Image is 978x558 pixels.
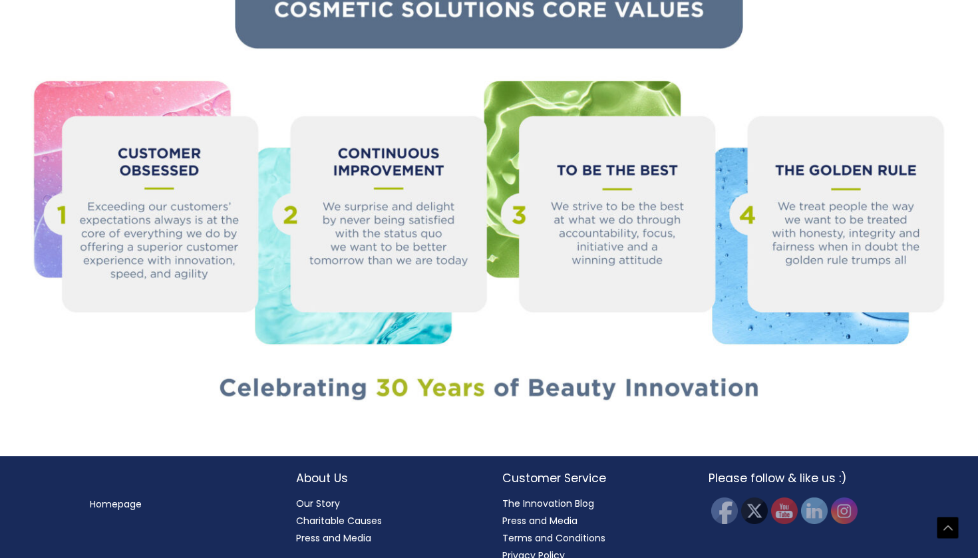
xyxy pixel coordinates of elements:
h2: Customer Service [502,470,682,487]
a: Homepage [90,497,142,511]
a: Press and Media [296,531,371,545]
a: The Innovation Blog [502,497,594,510]
a: Our Story [296,497,340,510]
a: Terms and Conditions [502,531,605,545]
h2: About Us [296,470,476,487]
h2: Please follow & like us :) [709,470,888,487]
img: Twitter [741,497,768,524]
img: Facebook [711,497,738,524]
nav: Menu [90,495,269,513]
nav: About Us [296,495,476,547]
a: Charitable Causes [296,514,382,527]
a: Press and Media [502,514,577,527]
